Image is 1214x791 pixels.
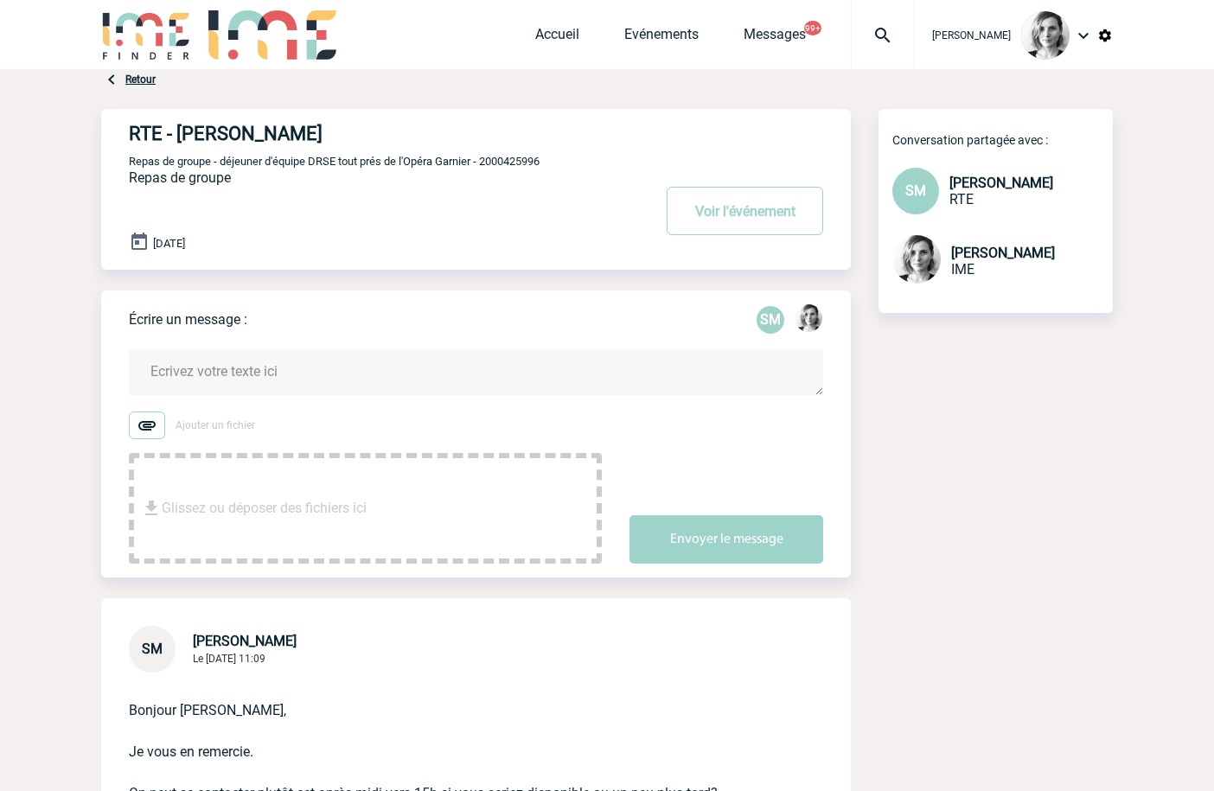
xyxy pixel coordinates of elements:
button: 99+ [804,21,821,35]
span: Repas de groupe - déjeuner d'équipe DRSE tout prés de l'Opéra Garnier - 2000425996 [129,155,540,168]
span: Le [DATE] 11:09 [193,653,265,665]
span: [PERSON_NAME] [949,175,1053,191]
p: Écrire un message : [129,311,247,328]
a: Accueil [535,26,579,50]
a: Evénements [624,26,699,50]
h4: RTE - [PERSON_NAME] [129,123,600,144]
span: SM [142,641,163,657]
img: 103019-1.png [795,304,822,332]
img: 103019-1.png [892,235,941,284]
div: Soumia MANOUF [757,306,784,334]
span: [PERSON_NAME] [193,633,297,649]
p: SM [757,306,784,334]
img: 103019-1.png [1021,11,1070,60]
span: RTE [949,191,974,207]
button: Voir l'événement [667,187,823,235]
a: Retour [125,73,156,86]
span: SM [905,182,926,199]
span: Glissez ou déposer des fichiers ici [162,465,367,552]
img: IME-Finder [101,10,191,60]
span: Ajouter un fichier [176,419,255,431]
span: [DATE] [153,237,185,250]
span: IME [951,261,974,277]
span: [PERSON_NAME] [932,29,1011,41]
a: Messages [744,26,806,50]
div: Lydie TRELLU [795,304,822,335]
img: file_download.svg [141,498,162,519]
button: Envoyer le message [629,515,823,564]
span: [PERSON_NAME] [951,245,1055,261]
span: Repas de groupe [129,169,231,186]
p: Conversation partagée avec : [892,133,1113,147]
